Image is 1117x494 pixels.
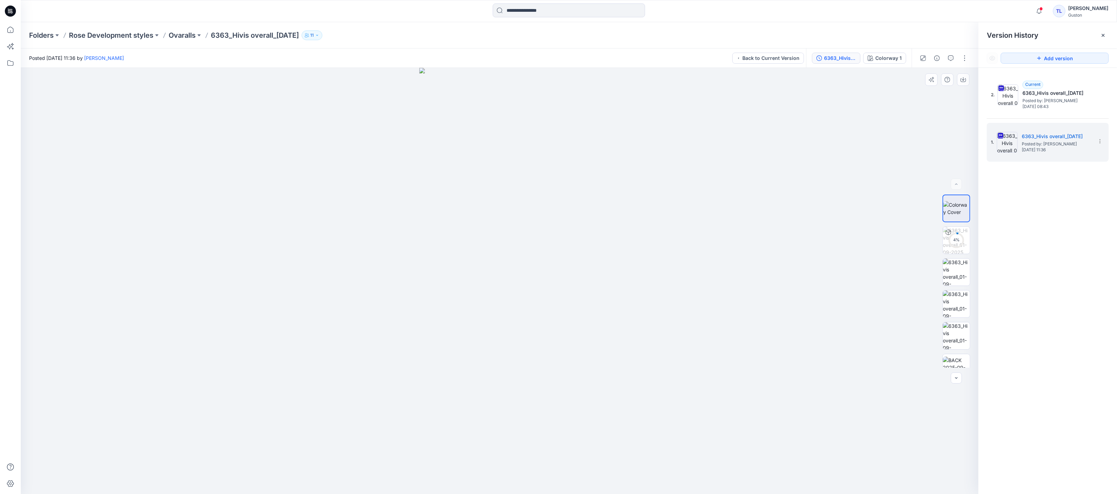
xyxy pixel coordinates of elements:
[302,30,322,40] button: 11
[1053,5,1065,17] div: TL
[987,31,1038,39] span: Version History
[824,54,856,62] div: 6363_Hivis overall_01-09-2025
[1068,4,1108,12] div: [PERSON_NAME]
[943,201,969,216] img: Colorway Cover
[943,290,970,317] img: 6363_Hivis overall_01-09-2025_Colorway 1_Back
[943,357,970,378] img: BACK 2025-09-08 170131
[732,53,804,64] button: Back to Current Version
[931,53,942,64] button: Details
[863,53,906,64] button: Colorway 1
[211,30,299,40] p: 6363_Hivis overall_[DATE]
[84,55,124,61] a: [PERSON_NAME]
[310,32,314,39] p: 11
[991,139,994,145] span: 1.
[943,322,970,349] img: 6363_Hivis overall_01-09-2025_Colorway 1_Left
[1022,97,1092,104] span: Posted by: Tharindu Lakmal Perera
[943,259,970,286] img: 6363_Hivis overall_01-09-2025_Colorway 1_Front
[991,92,995,98] span: 2.
[419,68,580,494] img: eyJhbGciOiJIUzI1NiIsImtpZCI6IjAiLCJzbHQiOiJzZXMiLCJ0eXAiOiJKV1QifQ.eyJkYXRhIjp7InR5cGUiOiJzdG9yYW...
[1068,12,1108,18] div: Guston
[1022,141,1091,147] span: Posted by: Tharindu Lakmal Perera
[812,53,860,64] button: 6363_Hivis overall_[DATE]
[1022,147,1091,152] span: [DATE] 11:36
[943,227,970,254] img: 6363_Hivis overall_01-09-2025 Colorway 1
[1022,132,1091,141] h5: 6363_Hivis overall_01-09-2025
[1022,89,1092,97] h5: 6363_Hivis overall_09-09-2025
[29,54,124,62] span: Posted [DATE] 11:36 by
[1100,33,1106,38] button: Close
[998,84,1018,105] img: 6363_Hivis overall_09-09-2025
[1022,104,1092,109] span: [DATE] 08:43
[169,30,196,40] a: Ovaralls
[997,132,1018,153] img: 6363_Hivis overall_01-09-2025
[29,30,54,40] a: Folders
[1025,82,1040,87] span: Current
[69,30,153,40] a: Rose Development styles
[948,237,965,243] div: 4 %
[875,54,902,62] div: Colorway 1
[987,53,998,64] button: Show Hidden Versions
[1001,53,1109,64] button: Add version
